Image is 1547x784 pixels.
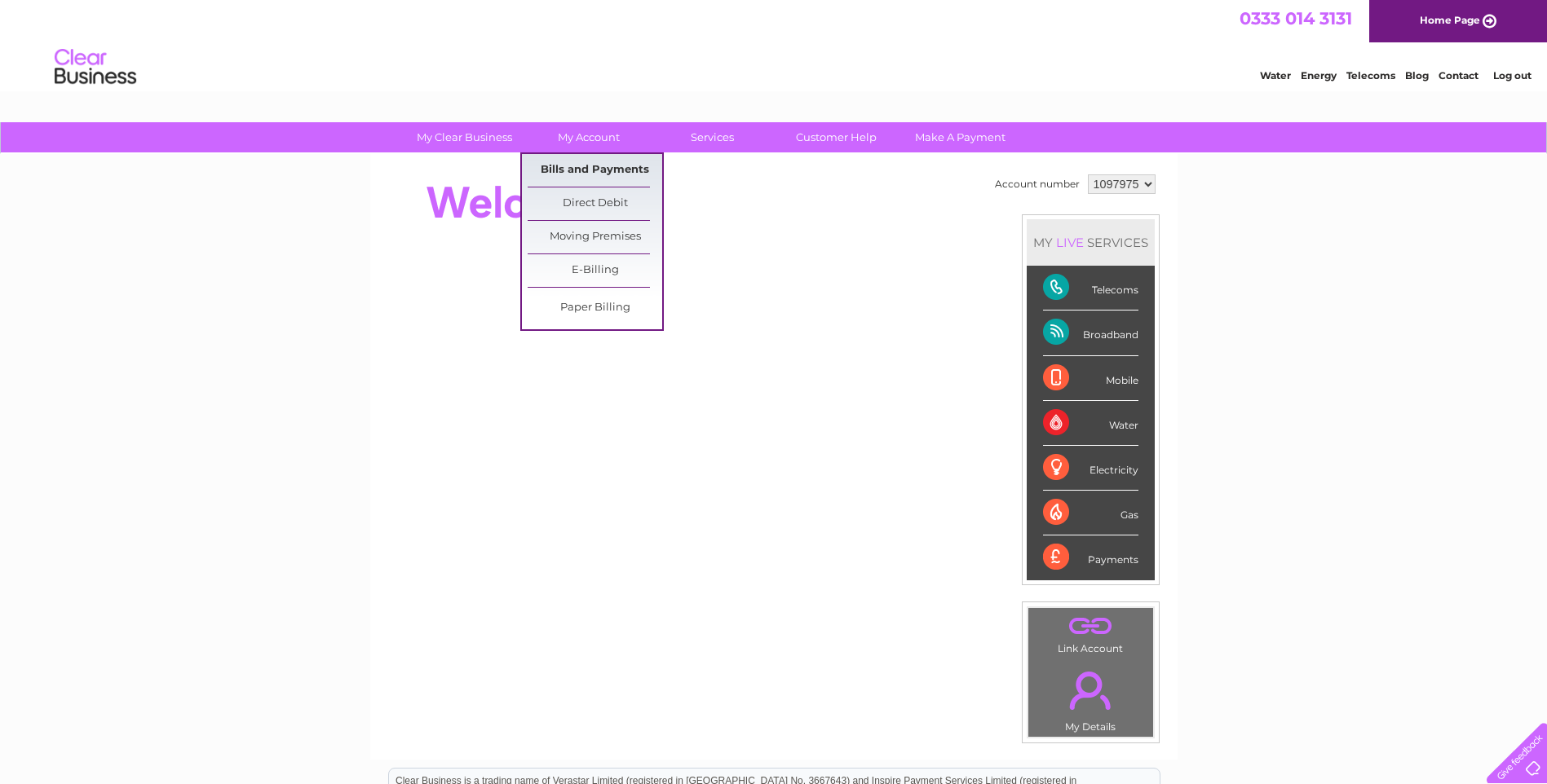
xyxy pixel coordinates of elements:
[1439,69,1478,81] a: Contact
[893,122,1028,152] a: Make A Payment
[528,154,662,187] a: Bills and Payments
[1027,219,1155,266] div: MY SERVICES
[1032,612,1149,641] a: .
[1301,69,1337,81] a: Energy
[397,122,532,152] a: My Clear Business
[769,122,904,152] a: Customer Help
[645,122,780,152] a: Services
[1028,658,1154,738] td: My Details
[1053,235,1087,250] div: LIVE
[389,9,1160,79] div: Clear Business is a trading name of Verastar Limited (registered in [GEOGRAPHIC_DATA] No. 3667643...
[1043,401,1138,446] div: Water
[528,292,662,324] a: Paper Billing
[1028,607,1154,658] td: Link Account
[1043,491,1138,535] div: Gas
[1493,69,1532,81] a: Log out
[991,170,1084,198] td: Account number
[528,254,662,287] a: E-Billing
[528,187,662,220] a: Direct Debit
[54,42,137,92] img: logo.png
[1032,662,1149,719] a: .
[1405,69,1429,81] a: Blog
[1043,266,1138,311] div: Telecoms
[1240,8,1352,29] a: 0333 014 3131
[1043,446,1138,491] div: Electricity
[1346,69,1395,81] a: Telecoms
[1043,356,1138,401] div: Mobile
[1043,311,1138,355] div: Broadband
[528,221,662,253] a: Moving Premises
[1260,69,1291,81] a: Water
[521,122,656,152] a: My Account
[1043,535,1138,579] div: Payments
